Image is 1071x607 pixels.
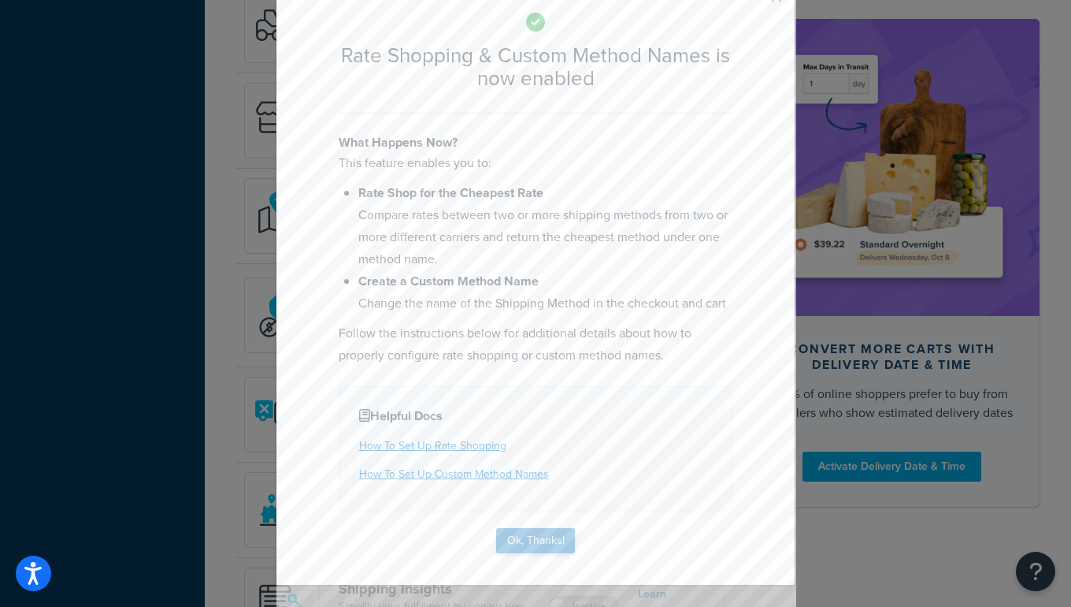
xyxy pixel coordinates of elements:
[339,133,732,152] h4: What Happens Now?
[359,438,506,454] a: How To Set Up Rate Shopping
[339,152,732,174] p: This feature enables you to:
[358,270,732,315] li: Change the name of the Shipping Method in the checkout and cart
[496,528,575,553] button: Ok, Thanks!
[359,466,549,482] a: How To Set Up Custom Method Names
[339,322,732,367] p: Follow the instructions below for additional details about how to properly configure rate shoppin...
[358,272,539,290] b: Create a Custom Method Name
[359,407,712,426] h4: Helpful Docs
[339,44,732,89] h2: Rate Shopping & Custom Method Names is now enabled
[358,184,543,202] b: Rate Shop for the Cheapest Rate
[358,182,732,270] li: Compare rates between two or more shipping methods from two or more different carriers and return...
